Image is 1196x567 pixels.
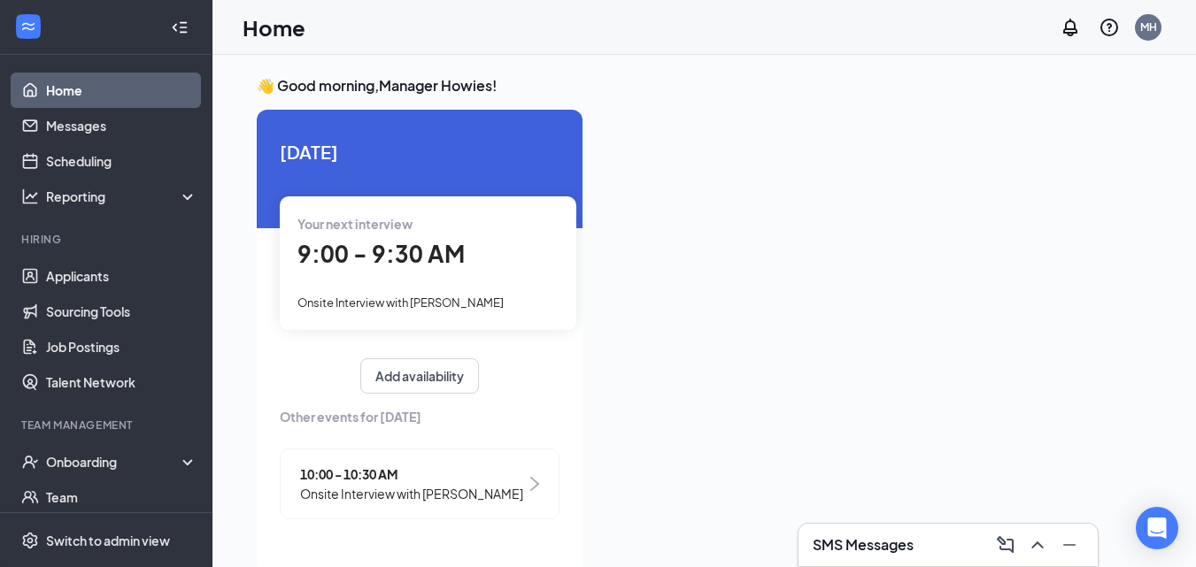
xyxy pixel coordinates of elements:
[1136,507,1178,549] div: Open Intercom Messenger
[297,295,504,310] span: Onsite Interview with [PERSON_NAME]
[813,535,914,555] h3: SMS Messages
[19,18,37,35] svg: WorkstreamLogo
[21,418,194,433] div: Team Management
[297,239,465,268] span: 9:00 - 9:30 AM
[300,464,523,484] span: 10:00 - 10:30 AM
[280,138,559,165] span: [DATE]
[46,143,197,179] a: Scheduling
[21,453,39,471] svg: UserCheck
[46,188,198,205] div: Reporting
[297,216,413,232] span: Your next interview
[46,479,197,515] a: Team
[46,258,197,294] a: Applicants
[46,73,197,108] a: Home
[992,531,1020,559] button: ComposeMessage
[46,294,197,329] a: Sourcing Tools
[171,19,189,36] svg: Collapse
[1140,19,1157,34] div: MH
[1099,17,1120,38] svg: QuestionInfo
[46,108,197,143] a: Messages
[1023,531,1052,559] button: ChevronUp
[257,76,1152,96] h3: 👋 Good morning, Manager Howies !
[300,484,523,503] span: Onsite Interview with [PERSON_NAME]
[21,232,194,247] div: Hiring
[243,12,305,42] h1: Home
[46,532,170,549] div: Switch to admin view
[1055,531,1084,559] button: Minimize
[21,532,39,549] svg: Settings
[1060,17,1081,38] svg: Notifications
[46,364,197,400] a: Talent Network
[280,407,559,426] span: Other events for [DATE]
[1027,534,1048,556] svg: ChevronUp
[46,329,197,364] a: Job Postings
[46,453,182,471] div: Onboarding
[360,358,479,394] button: Add availability
[21,188,39,205] svg: Analysis
[995,534,1016,556] svg: ComposeMessage
[1059,534,1080,556] svg: Minimize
